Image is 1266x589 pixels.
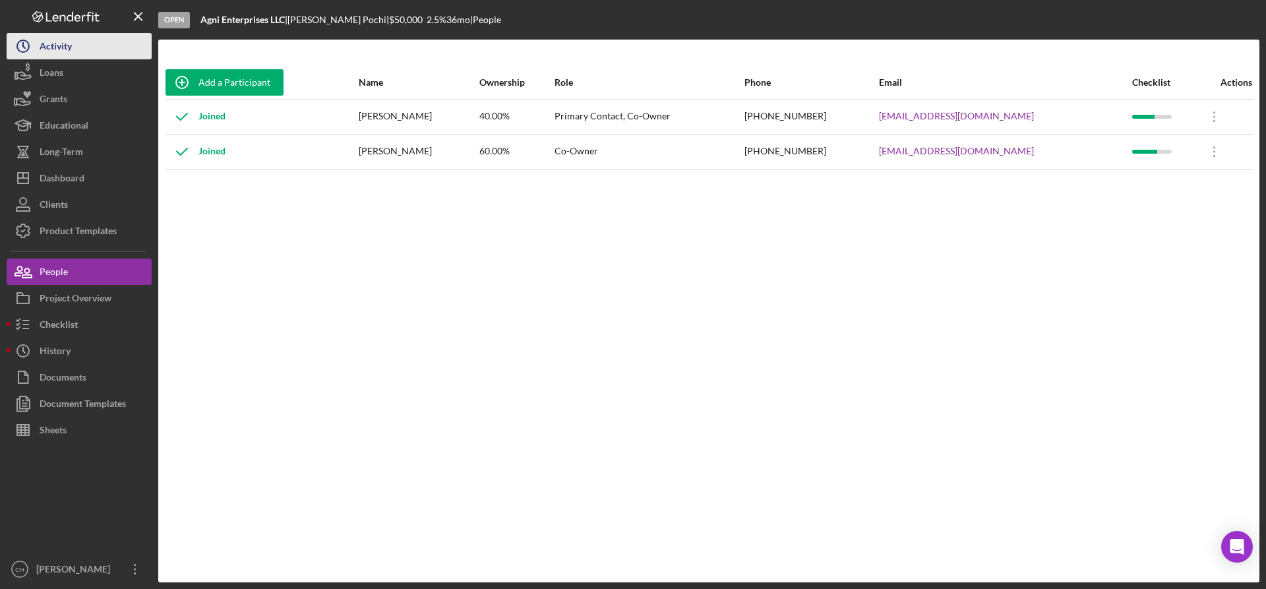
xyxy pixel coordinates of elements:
div: 36 mo [446,15,470,25]
div: Joined [166,135,226,168]
div: Ownership [479,77,554,88]
div: Dashboard [40,165,84,195]
div: [PERSON_NAME] [33,556,119,586]
div: | People [470,15,501,25]
div: [PHONE_NUMBER] [744,135,878,168]
div: Grants [40,86,67,115]
div: Open [158,12,190,28]
div: Loans [40,59,63,89]
b: Agni Enterprises LLC [200,14,285,25]
div: [PERSON_NAME] [359,100,478,133]
text: CH [15,566,24,573]
button: Product Templates [7,218,152,244]
div: Checklist [1132,77,1197,88]
div: Role [555,77,743,88]
div: Product Templates [40,218,117,247]
div: Co-Owner [555,135,743,168]
div: History [40,338,71,367]
div: 40.00% [479,100,554,133]
button: People [7,259,152,285]
div: [PERSON_NAME] [359,135,478,168]
div: Documents [40,364,86,394]
a: [EMAIL_ADDRESS][DOMAIN_NAME] [879,111,1034,121]
button: Sheets [7,417,152,443]
div: Clients [40,191,68,221]
div: Name [359,77,478,88]
button: Clients [7,191,152,218]
button: Documents [7,364,152,390]
button: Activity [7,33,152,59]
div: Sheets [40,417,67,447]
div: Primary Contact, Co-Owner [555,100,743,133]
div: Email [879,77,1130,88]
div: Actions [1198,77,1252,88]
div: Add a Participant [198,69,270,96]
div: Document Templates [40,390,126,420]
button: Long-Term [7,139,152,165]
button: Checklist [7,311,152,338]
div: Project Overview [40,285,111,315]
span: $50,000 [389,14,423,25]
div: [PHONE_NUMBER] [744,100,878,133]
div: [PERSON_NAME] Pochi | [287,15,389,25]
button: Grants [7,86,152,112]
div: Phone [744,77,878,88]
div: Checklist [40,311,78,341]
button: Add a Participant [166,69,284,96]
button: Project Overview [7,285,152,311]
div: 2.5 % [427,15,446,25]
div: Open Intercom Messenger [1221,531,1253,563]
div: People [40,259,68,288]
div: Educational [40,112,88,142]
div: Long-Term [40,139,83,168]
div: 60.00% [479,135,554,168]
button: Dashboard [7,165,152,191]
button: History [7,338,152,364]
a: [EMAIL_ADDRESS][DOMAIN_NAME] [879,146,1034,156]
div: Joined [166,100,226,133]
button: CH[PERSON_NAME] [7,556,152,582]
div: | [200,15,287,25]
button: Document Templates [7,390,152,417]
button: Loans [7,59,152,86]
button: Educational [7,112,152,139]
div: Activity [40,33,72,63]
